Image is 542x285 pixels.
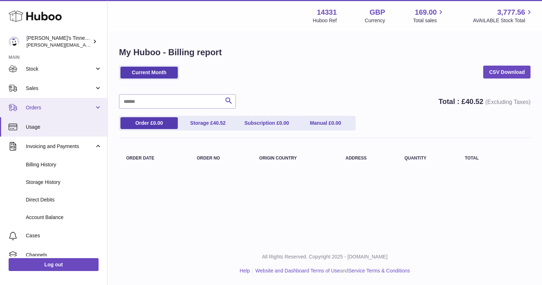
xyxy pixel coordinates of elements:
a: Current Month [120,67,178,79]
a: Service Terms & Conditions [348,268,410,274]
th: Origin Country [252,149,338,168]
a: Storage £40.52 [179,117,237,129]
span: 169.00 [415,8,437,17]
th: Total [458,149,505,168]
div: [PERSON_NAME]'s Tinned Fish Ltd [27,35,91,48]
a: 3,777.56 AVAILABLE Stock Total [473,8,533,24]
span: 3,777.56 [497,8,525,17]
a: Help [240,268,250,274]
span: Account Balance [26,214,102,221]
a: Manual £0.00 [297,117,354,129]
a: Subscription £0.00 [238,117,295,129]
th: Order Date [119,149,190,168]
span: 0.00 [331,120,341,126]
li: and [253,267,410,274]
a: Log out [9,258,99,271]
strong: GBP [370,8,385,17]
strong: 14331 [317,8,337,17]
span: Channels [26,252,102,258]
span: Direct Debits [26,196,102,203]
th: Order no [190,149,252,168]
span: (Excluding Taxes) [485,99,531,105]
a: CSV Download [483,66,531,79]
span: Billing History [26,161,102,168]
span: [PERSON_NAME][EMAIL_ADDRESS][PERSON_NAME][DOMAIN_NAME] [27,42,182,48]
span: 40.52 [213,120,225,126]
span: 0.00 [279,120,289,126]
a: Website and Dashboard Terms of Use [255,268,340,274]
img: peter.colbert@hubbo.com [9,36,19,47]
span: 0.00 [153,120,163,126]
p: All Rights Reserved. Copyright 2025 - [DOMAIN_NAME] [113,253,536,260]
span: 40.52 [465,98,483,105]
span: AVAILABLE Stock Total [473,17,533,24]
h1: My Huboo - Billing report [119,47,531,58]
span: Stock [26,66,94,72]
span: Invoicing and Payments [26,143,94,150]
div: Currency [365,17,385,24]
span: Orders [26,104,94,111]
span: Usage [26,124,102,130]
span: Sales [26,85,94,92]
th: Quantity [397,149,458,168]
span: Total sales [413,17,445,24]
strong: Total : £ [438,98,531,105]
a: Order £0.00 [120,117,178,129]
span: Storage History [26,179,102,186]
a: 169.00 Total sales [413,8,445,24]
th: Address [338,149,397,168]
span: Cases [26,232,102,239]
div: Huboo Ref [313,17,337,24]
